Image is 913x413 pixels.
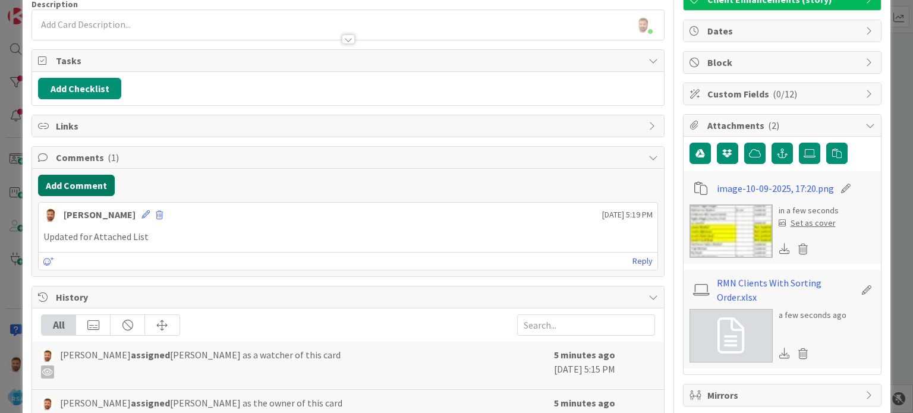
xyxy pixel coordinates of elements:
span: Custom Fields [707,87,860,101]
div: [DATE] 5:15 PM [554,348,655,383]
img: AS [43,207,58,222]
button: Add Checklist [38,78,121,99]
img: AS [41,349,54,362]
b: assigned [131,349,170,361]
span: Block [707,55,860,70]
div: [PERSON_NAME] [64,207,136,222]
span: ( 0/12 ) [773,88,797,100]
b: assigned [131,397,170,409]
div: Download [779,346,792,361]
span: Attachments [707,118,860,133]
div: a few seconds ago [779,309,846,321]
img: XQnMoIyljuWWkMzYLB6n4fjicomZFlZU.png [635,16,651,33]
div: Download [779,241,792,257]
b: 5 minutes ago [554,349,615,361]
span: Comments [56,150,642,165]
img: AS [41,397,54,410]
a: image-10-09-2025, 17:20.png [717,181,834,196]
input: Search... [517,314,655,336]
span: Tasks [56,53,642,68]
p: Updated for Attached List [43,230,652,244]
span: ( 1 ) [108,152,119,163]
span: Dates [707,24,860,38]
span: Mirrors [707,388,860,402]
div: in a few seconds [779,204,839,217]
div: Set as cover [779,217,836,229]
span: Links [56,119,642,133]
span: History [56,290,642,304]
span: ( 2 ) [768,119,779,131]
span: [DATE] 5:19 PM [602,209,653,221]
button: Add Comment [38,175,115,196]
a: RMN Clients With Sorting Order.xlsx [717,276,855,304]
div: All [42,315,76,335]
b: 5 minutes ago [554,397,615,409]
a: Reply [632,254,653,269]
span: [PERSON_NAME] [PERSON_NAME] as a watcher of this card [60,348,341,379]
